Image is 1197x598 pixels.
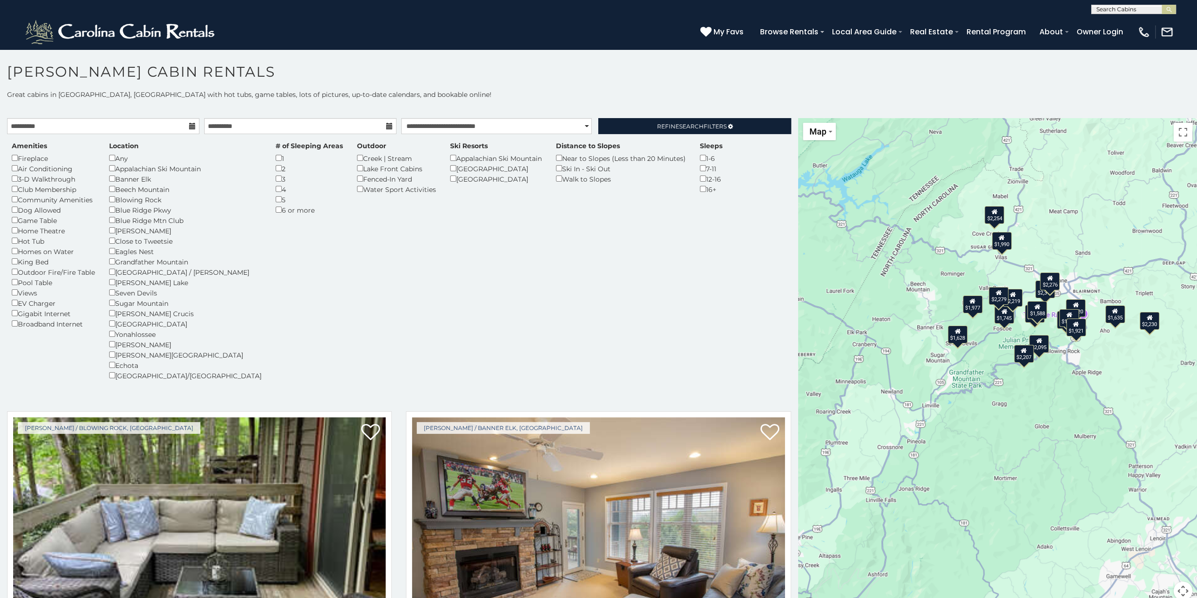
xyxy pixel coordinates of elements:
label: Outdoor [357,141,386,151]
div: Hot Tub [12,236,95,246]
div: $1,588 [1027,301,1047,319]
div: $2,230 [1140,311,1159,329]
a: Local Area Guide [827,24,901,40]
div: $1,921 [1066,318,1086,336]
button: Change map style [803,123,836,140]
div: [PERSON_NAME] Crucis [109,308,262,319]
label: Location [109,141,139,151]
div: [GEOGRAPHIC_DATA] [450,163,542,174]
span: Refine Filters [657,123,727,130]
div: Seven Devils [109,287,262,298]
label: Distance to Slopes [556,141,620,151]
div: $2,276 [1040,272,1060,290]
div: Lake Front Cabins [357,163,436,174]
div: [PERSON_NAME][GEOGRAPHIC_DATA] [109,350,262,360]
div: Creek | Stream [357,153,436,163]
div: $2,223 [1024,305,1044,323]
div: Near to Slopes (Less than 20 Minutes) [556,153,686,163]
label: Amenities [12,141,47,151]
div: Appalachian Ski Mountain [109,163,262,174]
div: Air Conditioning [12,163,95,174]
div: Game Table [12,215,95,225]
div: $2,319 [1035,280,1055,298]
div: 6 or more [276,205,343,215]
a: [PERSON_NAME] / Banner Elk, [GEOGRAPHIC_DATA] [417,422,590,434]
img: mail-regular-white.png [1160,25,1173,39]
div: 1 [276,153,343,163]
div: 16+ [700,184,722,194]
div: [GEOGRAPHIC_DATA] [109,319,262,329]
div: [GEOGRAPHIC_DATA] [450,174,542,184]
div: Grandfather Mountain [109,256,262,267]
div: Community Amenities [12,194,95,205]
div: Blowing Rock [109,194,262,205]
div: King Bed [12,256,95,267]
div: Blue Ridge Mtn Club [109,215,262,225]
div: Sugar Mountain [109,298,262,308]
div: Close to Tweetsie [109,236,262,246]
label: Sleeps [700,141,722,151]
div: Gigabit Internet [12,308,95,319]
div: $1,745 [994,306,1014,324]
div: 1-6 [700,153,722,163]
div: Banner Elk [109,174,262,184]
a: My Favs [700,26,746,38]
div: 5 [276,194,343,205]
div: $2,207 [1014,345,1034,363]
div: Homes on Water [12,246,95,256]
div: Dog Allowed [12,205,95,215]
a: Real Estate [905,24,958,40]
div: 12-16 [700,174,722,184]
span: Map [809,127,826,136]
div: [PERSON_NAME] [109,225,262,236]
div: Ski In - Ski Out [556,163,686,174]
a: Rental Program [962,24,1031,40]
div: Pool Table [12,277,95,287]
div: Fireplace [12,153,95,163]
a: RefineSearchFilters [598,118,791,134]
div: Yonahlossee [109,329,262,339]
span: My Favs [713,26,744,38]
div: Beech Mountain [109,184,262,194]
div: $1,628 [948,326,967,343]
div: $1,990 [991,231,1011,249]
img: White-1-2.png [24,18,219,46]
div: $1,931 [1059,309,1079,327]
a: [PERSON_NAME] / Blowing Rock, [GEOGRAPHIC_DATA] [18,422,200,434]
div: EV Charger [12,298,95,308]
div: Views [12,287,95,298]
div: Appalachian Ski Mountain [450,153,542,163]
div: Walk to Slopes [556,174,686,184]
div: Fenced-In Yard [357,174,436,184]
div: Outdoor Fire/Fire Table [12,267,95,277]
a: Browse Rentals [755,24,823,40]
div: [GEOGRAPHIC_DATA]/[GEOGRAPHIC_DATA] [109,370,262,381]
div: 3 [276,174,343,184]
a: Add to favorites [761,423,779,443]
div: Water Sport Activities [357,184,436,194]
label: # of Sleeping Areas [276,141,343,151]
div: $1,971 [1057,311,1077,329]
a: About [1035,24,1068,40]
div: $1,820 [1066,299,1086,317]
div: $1,977 [963,295,983,313]
div: Club Membership [12,184,95,194]
div: 7-11 [700,163,722,174]
button: Toggle fullscreen view [1173,123,1192,142]
a: Add to favorites [361,423,380,443]
label: Ski Resorts [450,141,488,151]
img: phone-regular-white.png [1137,25,1150,39]
div: $2,254 [984,206,1004,224]
div: 4 [276,184,343,194]
div: Any [109,153,262,163]
div: $1,635 [1105,305,1125,323]
div: $2,219 [1003,289,1023,307]
div: [PERSON_NAME] [109,339,262,350]
div: [GEOGRAPHIC_DATA] / [PERSON_NAME] [109,267,262,277]
div: Echota [109,360,262,370]
div: $2,279 [989,287,1008,304]
a: Owner Login [1072,24,1128,40]
div: Eagles Nest [109,246,262,256]
div: Blue Ridge Pkwy [109,205,262,215]
div: [PERSON_NAME] Lake [109,277,262,287]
